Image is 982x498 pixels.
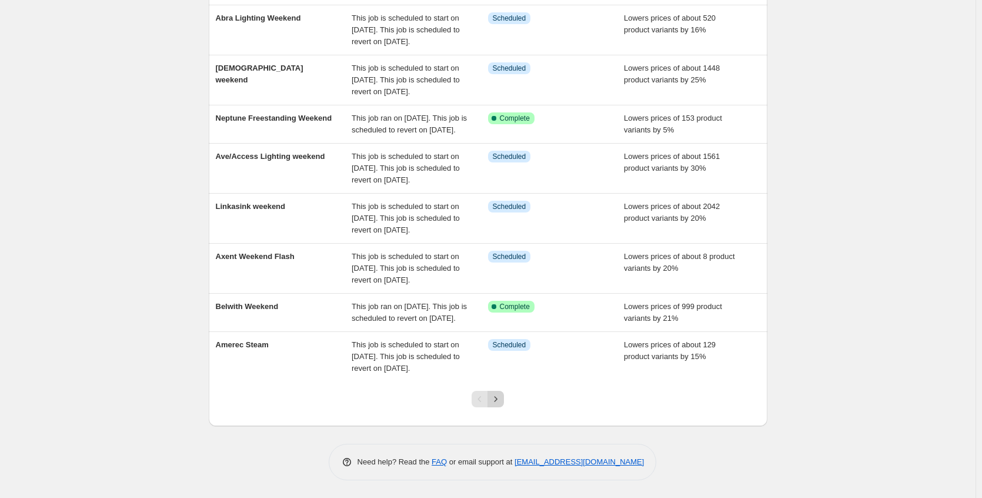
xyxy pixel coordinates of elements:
span: Lowers prices of 153 product variants by 5% [624,114,722,134]
span: Lowers prices of about 129 product variants by 15% [624,340,716,361]
span: Axent Weekend Flash [216,252,295,261]
span: This job ran on [DATE]. This job is scheduled to revert on [DATE]. [352,302,467,323]
span: Neptune Freestanding Weekend [216,114,332,122]
span: Lowers prices of about 8 product variants by 20% [624,252,735,273]
span: Belwith Weekend [216,302,279,311]
span: Scheduled [493,14,526,23]
span: Scheduled [493,152,526,161]
span: Scheduled [493,252,526,261]
span: This job is scheduled to start on [DATE]. This job is scheduled to revert on [DATE]. [352,152,460,184]
span: This job is scheduled to start on [DATE]. This job is scheduled to revert on [DATE]. [352,14,460,46]
span: Complete [500,302,530,311]
span: Ave/Access Lighting weekend [216,152,325,161]
span: This job is scheduled to start on [DATE]. This job is scheduled to revert on [DATE]. [352,64,460,96]
a: FAQ [432,457,447,466]
span: Scheduled [493,202,526,211]
span: Need help? Read the [358,457,432,466]
span: [DEMOGRAPHIC_DATA] weekend [216,64,303,84]
span: Lowers prices of 999 product variants by 21% [624,302,722,323]
a: [EMAIL_ADDRESS][DOMAIN_NAME] [515,457,644,466]
span: Abra Lighting Weekend [216,14,301,22]
span: Scheduled [493,64,526,73]
button: Next [487,391,504,407]
span: or email support at [447,457,515,466]
span: Scheduled [493,340,526,350]
span: Complete [500,114,530,123]
span: This job is scheduled to start on [DATE]. This job is scheduled to revert on [DATE]. [352,202,460,234]
nav: Pagination [472,391,504,407]
span: Linkasink weekend [216,202,286,211]
span: This job is scheduled to start on [DATE]. This job is scheduled to revert on [DATE]. [352,340,460,373]
span: Lowers prices of about 1561 product variants by 30% [624,152,720,172]
span: This job is scheduled to start on [DATE]. This job is scheduled to revert on [DATE]. [352,252,460,284]
span: Lowers prices of about 520 product variants by 16% [624,14,716,34]
span: Lowers prices of about 1448 product variants by 25% [624,64,720,84]
span: This job ran on [DATE]. This job is scheduled to revert on [DATE]. [352,114,467,134]
span: Lowers prices of about 2042 product variants by 20% [624,202,720,223]
span: Amerec Steam [216,340,269,349]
